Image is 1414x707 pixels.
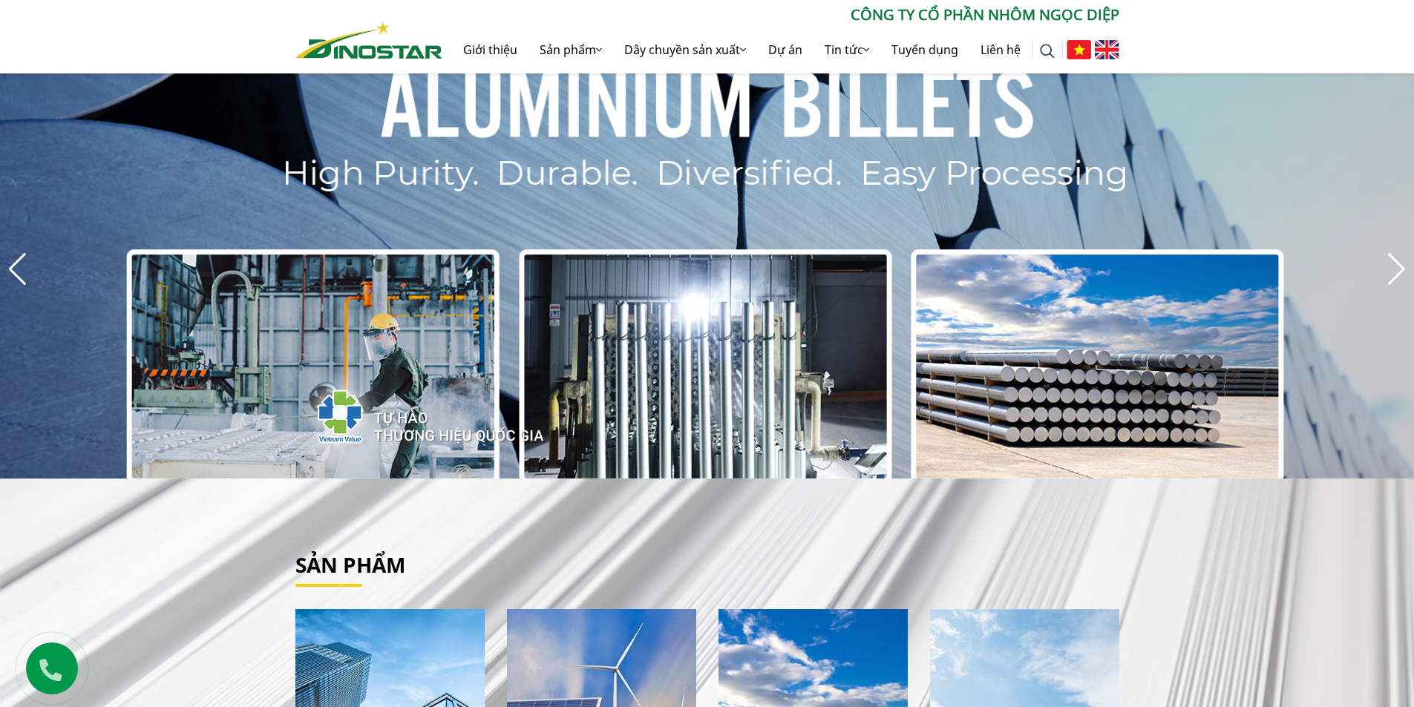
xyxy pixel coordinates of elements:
[1095,40,1119,59] img: English
[7,253,27,286] div: Previous slide
[1387,253,1407,286] div: Next slide
[528,26,613,73] a: Sản phẩm
[814,26,880,73] a: Tin tức
[452,26,528,73] a: Giới thiệu
[295,22,442,59] img: Nhôm Dinostar
[295,19,442,58] a: Nhôm Dinostar
[273,363,546,464] img: thqg
[1040,44,1055,59] img: search
[1067,40,1091,59] img: Tiếng Việt
[295,550,405,579] a: Sản phẩm
[613,26,757,73] a: Dây chuyền sản xuất
[442,4,1119,26] p: CÔNG TY CỔ PHẦN NHÔM NGỌC DIỆP
[969,26,1032,73] a: Liên hệ
[880,26,969,73] a: Tuyển dụng
[757,26,814,73] a: Dự án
